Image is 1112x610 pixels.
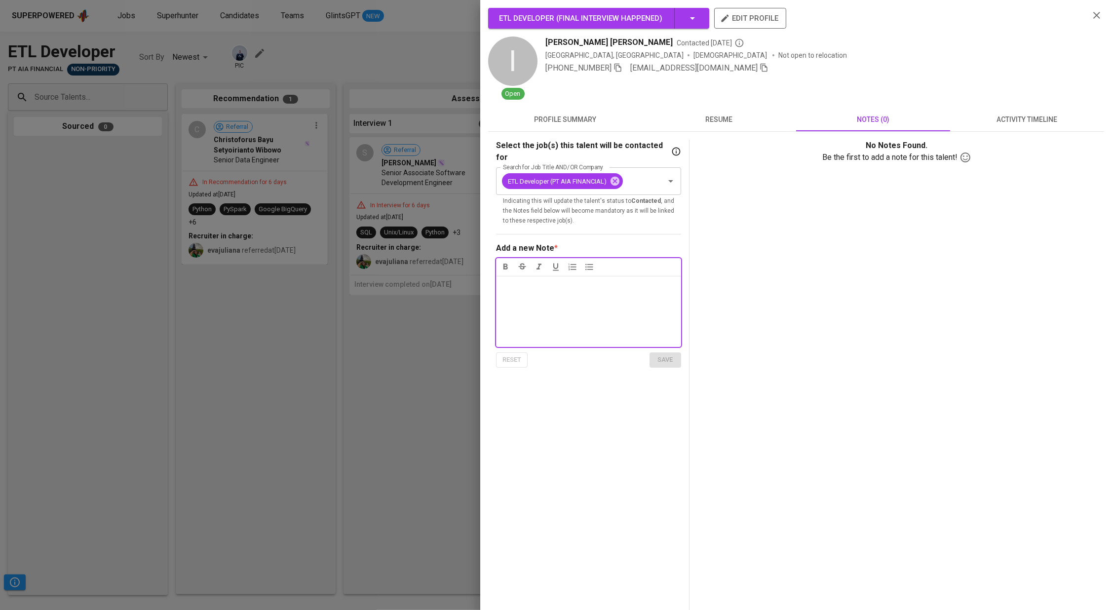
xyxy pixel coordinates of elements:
div: ETL Developer (PT AIA FINANCIAL) [502,173,623,189]
svg: By Batam recruiter [734,38,744,48]
a: edit profile [714,14,786,22]
span: edit profile [722,12,778,25]
button: edit profile [714,8,786,29]
svg: If you have a specific job in mind for the talent, indicate it here. This will change the talent'... [671,147,681,156]
p: Select the job(s) this talent will be contacted for [496,140,669,163]
span: [PHONE_NUMBER] [545,63,612,73]
p: Indicating this will update the talent's status to , and the Notes field below will become mandat... [503,196,674,226]
span: Contacted [DATE] [677,38,744,48]
div: [GEOGRAPHIC_DATA], [GEOGRAPHIC_DATA] [545,50,684,60]
button: Open [664,174,678,188]
span: resume [648,114,790,126]
span: ETL Developer (PT AIA FINANCIAL) [502,177,613,186]
b: Contacted [631,197,661,204]
p: Not open to relocation [778,50,847,60]
div: Add a new Note [496,242,554,254]
div: I [488,37,537,86]
span: [DEMOGRAPHIC_DATA] [693,50,768,60]
button: ETL Developer (Final Interview happened) [488,8,709,29]
p: No Notes Found. [697,140,1096,152]
span: [PERSON_NAME] [PERSON_NAME] [545,37,673,48]
span: notes (0) [802,114,944,126]
span: activity timeline [956,114,1098,126]
span: ETL Developer ( Final Interview happened ) [499,14,662,23]
span: [EMAIL_ADDRESS][DOMAIN_NAME] [630,63,758,73]
span: profile summary [494,114,636,126]
p: Be the first to add a note for this talent! [822,152,959,163]
span: Open [501,89,525,99]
